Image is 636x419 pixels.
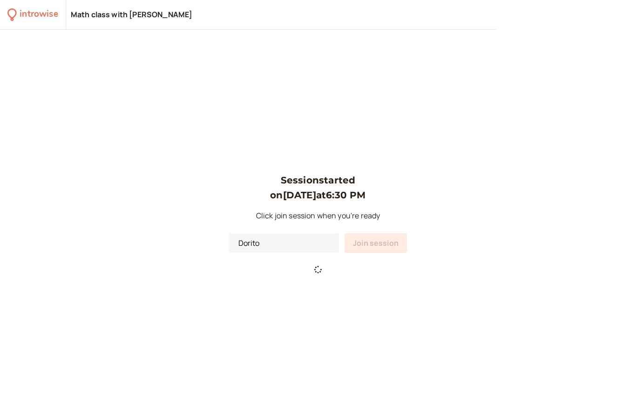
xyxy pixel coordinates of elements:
[71,10,193,20] div: Math class with [PERSON_NAME]
[229,210,407,222] p: Click join session when you're ready
[353,238,399,248] span: Join session
[345,233,407,253] button: Join session
[229,173,407,203] h3: Session started on [DATE] at 6:30 PM
[20,7,58,22] div: introwise
[229,233,339,253] input: Your Name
